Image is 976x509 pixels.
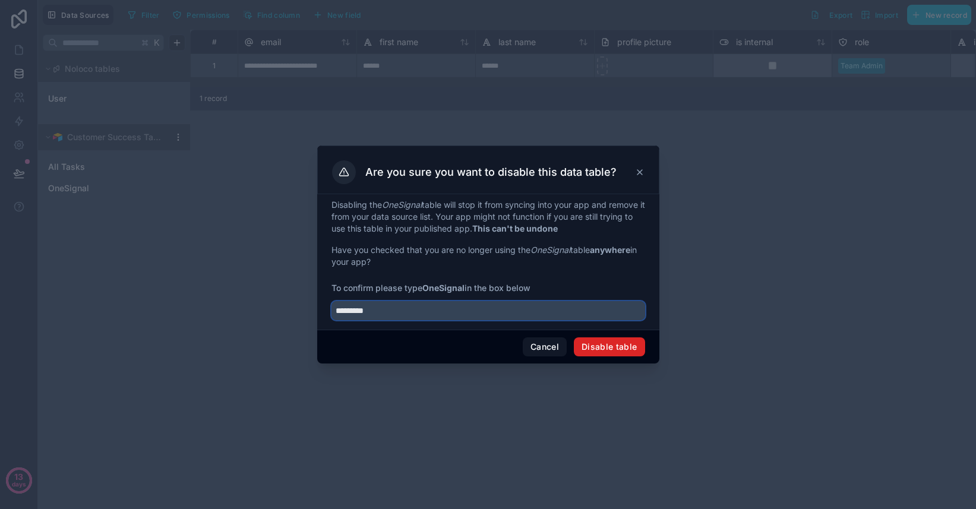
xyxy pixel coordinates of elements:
strong: anywhere [590,245,630,255]
em: OneSignal [382,200,422,210]
span: To confirm please type in the box below [331,282,645,294]
strong: This can't be undone [472,223,558,233]
p: Disabling the table will stop it from syncing into your app and remove it from your data source l... [331,199,645,235]
button: Disable table [574,337,645,356]
h3: Are you sure you want to disable this data table? [365,165,617,179]
button: Cancel [523,337,567,356]
em: OneSignal [530,245,570,255]
p: Have you checked that you are no longer using the table in your app? [331,244,645,268]
strong: OneSignal [422,283,465,293]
